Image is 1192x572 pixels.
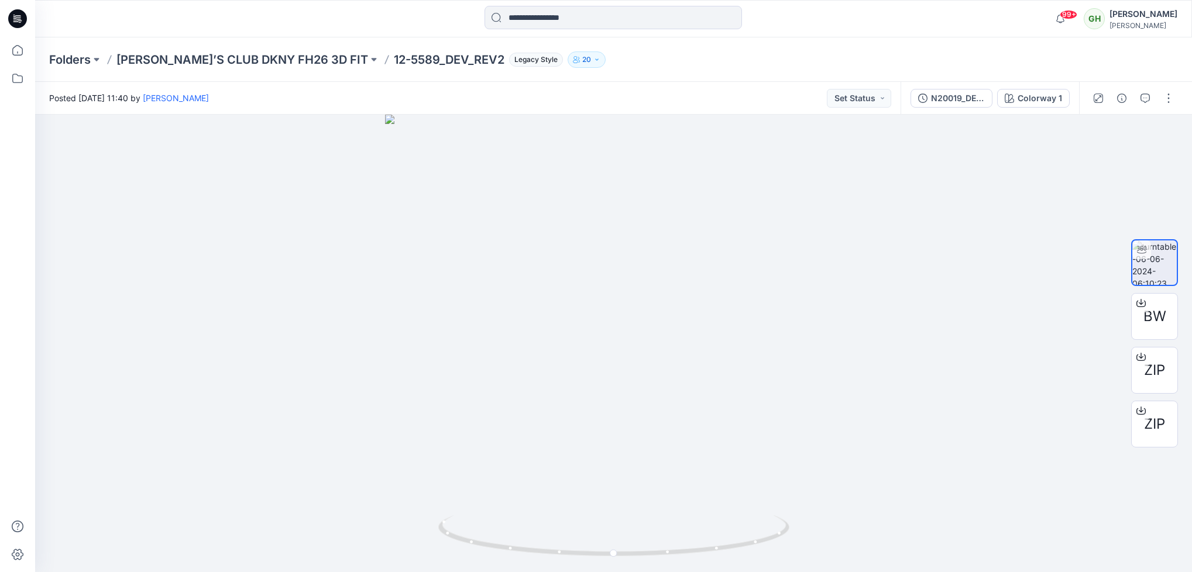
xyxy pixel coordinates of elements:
[394,51,504,68] p: 12-5589_DEV_REV2
[1112,89,1131,108] button: Details
[1018,92,1062,105] div: Colorway 1
[1132,240,1177,285] img: turntable-06-06-2024-06:10:23
[1109,7,1177,21] div: [PERSON_NAME]
[1109,21,1177,30] div: [PERSON_NAME]
[1144,360,1165,381] span: ZIP
[1144,414,1165,435] span: ZIP
[504,51,563,68] button: Legacy Style
[116,51,368,68] a: [PERSON_NAME]’S CLUB DKNY FH26 3D FIT
[1084,8,1105,29] div: GH
[49,51,91,68] a: Folders
[911,89,992,108] button: N20019_DEV_REV1
[931,92,985,105] div: N20019_DEV_REV1
[509,53,563,67] span: Legacy Style
[1060,10,1077,19] span: 99+
[997,89,1070,108] button: Colorway 1
[582,53,591,66] p: 20
[568,51,606,68] button: 20
[143,93,209,103] a: [PERSON_NAME]
[1143,306,1166,327] span: BW
[49,92,209,104] span: Posted [DATE] 11:40 by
